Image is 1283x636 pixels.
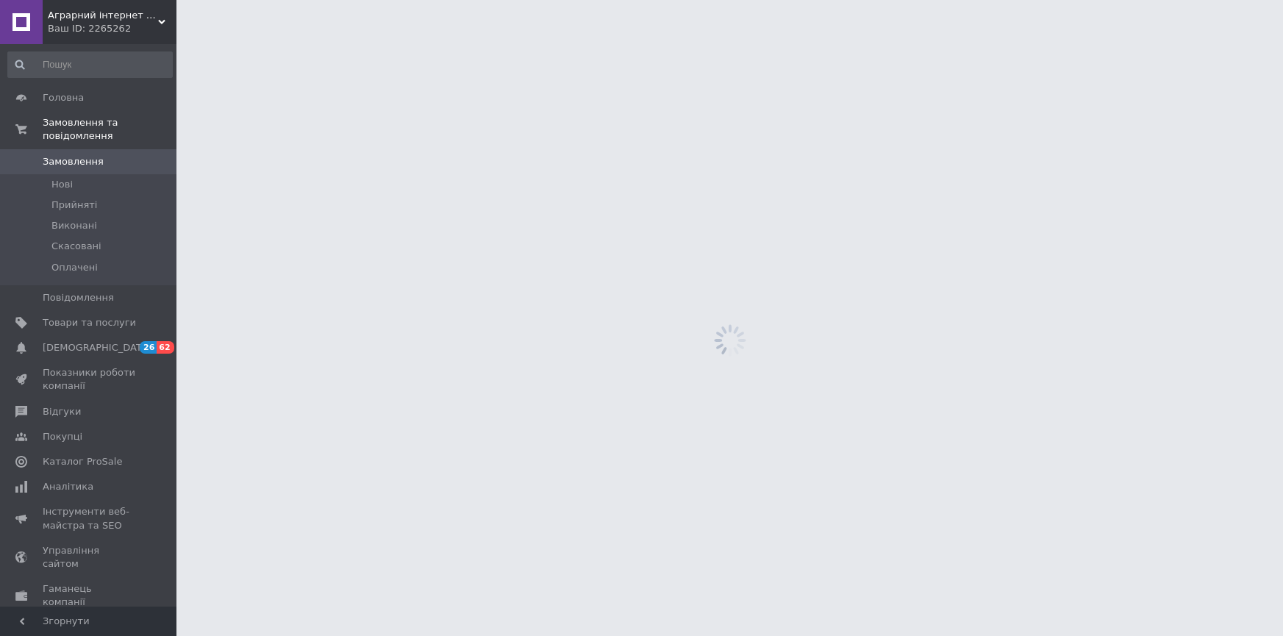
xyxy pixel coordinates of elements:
span: Повідомлення [43,291,114,304]
span: Покупці [43,430,82,443]
span: Виконані [51,219,97,232]
span: 62 [157,341,174,354]
span: Каталог ProSale [43,455,122,468]
span: 26 [140,341,157,354]
span: Відгуки [43,405,81,418]
span: Гаманець компанії [43,582,136,609]
img: spinner_grey-bg-hcd09dd2d8f1a785e3413b09b97f8118e7.gif [710,321,750,360]
span: [DEMOGRAPHIC_DATA] [43,341,151,354]
span: Скасовані [51,240,101,253]
span: Аграрний інтернет магазин [48,9,158,22]
span: Товари та послуги [43,316,136,329]
span: Управління сайтом [43,544,136,571]
span: Прийняті [51,199,97,212]
span: Показники роботи компанії [43,366,136,393]
span: Замовлення та повідомлення [43,116,176,143]
span: Головна [43,91,84,104]
span: Оплачені [51,261,98,274]
input: Пошук [7,51,173,78]
span: Інструменти веб-майстра та SEO [43,505,136,532]
span: Замовлення [43,155,104,168]
div: Ваш ID: 2265262 [48,22,176,35]
span: Нові [51,178,73,191]
span: Аналітика [43,480,93,493]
